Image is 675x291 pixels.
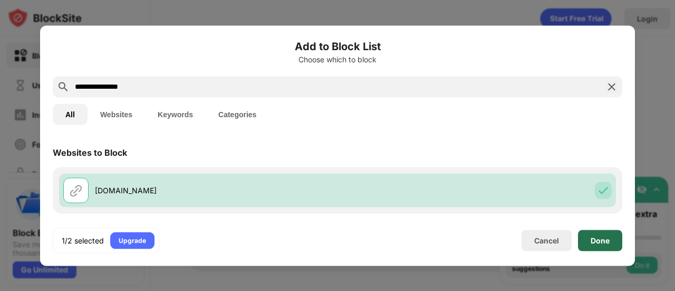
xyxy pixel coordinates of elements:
[70,184,82,196] img: url.svg
[206,104,269,125] button: Categories
[534,236,559,245] div: Cancel
[145,104,206,125] button: Keywords
[53,38,622,54] h6: Add to Block List
[57,80,70,93] img: search.svg
[53,147,127,157] div: Websites to Block
[88,104,145,125] button: Websites
[95,185,337,196] div: [DOMAIN_NAME]
[53,104,88,125] button: All
[62,235,104,246] div: 1/2 selected
[53,55,622,63] div: Choose which to block
[591,236,610,245] div: Done
[119,235,146,246] div: Upgrade
[605,80,618,93] img: search-close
